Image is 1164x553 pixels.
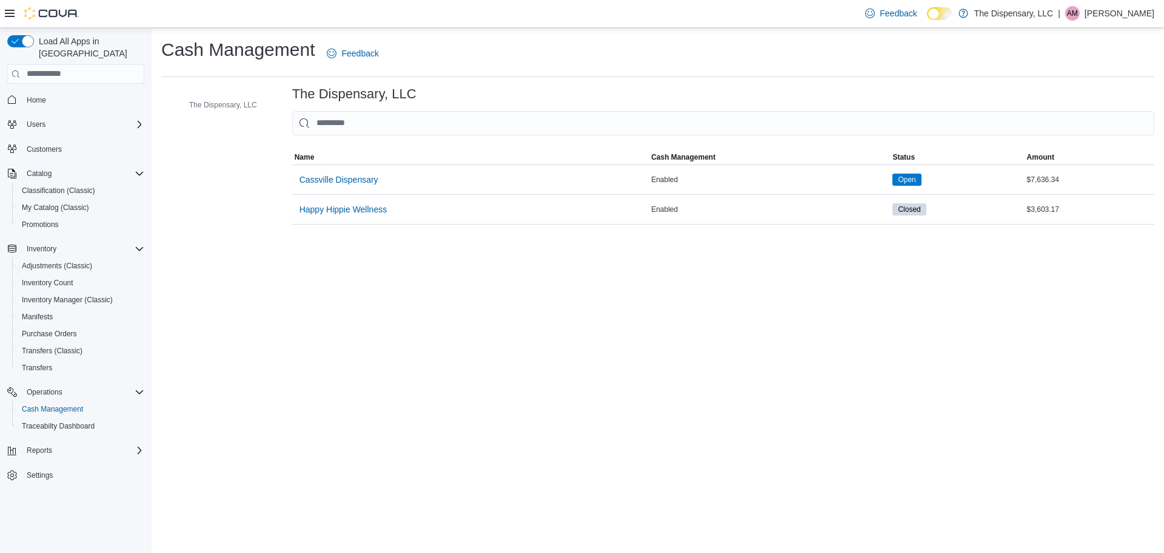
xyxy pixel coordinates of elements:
[17,310,144,324] span: Manifests
[12,359,149,376] button: Transfers
[17,402,88,416] a: Cash Management
[17,183,144,198] span: Classification (Classic)
[17,310,58,324] a: Manifests
[1058,6,1060,21] p: |
[17,259,97,273] a: Adjustments (Classic)
[22,346,82,356] span: Transfers (Classic)
[12,291,149,308] button: Inventory Manager (Classic)
[649,172,890,187] div: Enabled
[22,242,144,256] span: Inventory
[22,141,144,157] span: Customers
[27,95,46,105] span: Home
[172,98,262,112] button: The Dispensary, LLC
[22,203,89,212] span: My Catalog (Classic)
[22,142,67,157] a: Customers
[649,202,890,217] div: Enabled
[1025,150,1154,165] button: Amount
[12,418,149,435] button: Traceabilty Dashboard
[17,276,78,290] a: Inventory Count
[7,86,144,516] nav: Complex example
[1025,202,1154,217] div: $3,603.17
[22,385,67,399] button: Operations
[12,342,149,359] button: Transfers (Classic)
[2,466,149,484] button: Settings
[17,217,64,232] a: Promotions
[322,41,383,66] a: Feedback
[17,419,99,433] a: Traceabilty Dashboard
[27,470,53,480] span: Settings
[890,150,1024,165] button: Status
[17,293,118,307] a: Inventory Manager (Classic)
[292,111,1154,135] input: This is a search bar. As you type, the results lower in the page will automatically filter.
[651,152,715,162] span: Cash Management
[292,150,649,165] button: Name
[12,199,149,216] button: My Catalog (Classic)
[22,421,95,431] span: Traceabilty Dashboard
[22,404,83,414] span: Cash Management
[2,91,149,109] button: Home
[898,174,915,185] span: Open
[22,117,144,132] span: Users
[22,166,56,181] button: Catalog
[17,200,94,215] a: My Catalog (Classic)
[22,467,144,483] span: Settings
[649,150,890,165] button: Cash Management
[27,169,52,178] span: Catalog
[299,174,378,186] span: Cassville Dispensary
[22,312,53,322] span: Manifests
[17,419,144,433] span: Traceabilty Dashboard
[22,166,144,181] span: Catalog
[17,327,144,341] span: Purchase Orders
[17,402,144,416] span: Cash Management
[17,183,100,198] a: Classification (Classic)
[22,117,50,132] button: Users
[12,308,149,325] button: Manifests
[1065,6,1080,21] div: Alisha Madison
[12,216,149,233] button: Promotions
[22,278,73,288] span: Inventory Count
[12,274,149,291] button: Inventory Count
[12,325,149,342] button: Purchase Orders
[2,116,149,133] button: Users
[17,259,144,273] span: Adjustments (Classic)
[17,217,144,232] span: Promotions
[299,203,387,215] span: Happy Hippie Wellness
[927,20,928,21] span: Dark Mode
[22,261,92,271] span: Adjustments (Classic)
[34,35,144,59] span: Load All Apps in [GEOGRAPHIC_DATA]
[24,7,79,19] img: Cova
[22,242,61,256] button: Inventory
[22,468,58,483] a: Settings
[12,182,149,199] button: Classification (Classic)
[2,384,149,401] button: Operations
[17,361,144,375] span: Transfers
[22,295,113,305] span: Inventory Manager (Classic)
[892,152,915,162] span: Status
[22,329,77,339] span: Purchase Orders
[1085,6,1154,21] p: [PERSON_NAME]
[1027,152,1054,162] span: Amount
[27,244,56,254] span: Inventory
[12,257,149,274] button: Adjustments (Classic)
[892,174,921,186] span: Open
[295,197,392,222] button: Happy Hippie Wellness
[2,442,149,459] button: Reports
[12,401,149,418] button: Cash Management
[1067,6,1078,21] span: AM
[17,361,57,375] a: Transfers
[927,7,952,20] input: Dark Mode
[898,204,920,215] span: Closed
[161,38,315,62] h1: Cash Management
[292,87,416,101] h3: The Dispensary, LLC
[189,100,257,110] span: The Dispensary, LLC
[27,120,45,129] span: Users
[2,165,149,182] button: Catalog
[17,293,144,307] span: Inventory Manager (Classic)
[17,344,87,358] a: Transfers (Classic)
[27,387,62,397] span: Operations
[880,7,917,19] span: Feedback
[22,385,144,399] span: Operations
[22,363,52,373] span: Transfers
[295,168,383,192] button: Cassville Dispensary
[22,186,95,195] span: Classification (Classic)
